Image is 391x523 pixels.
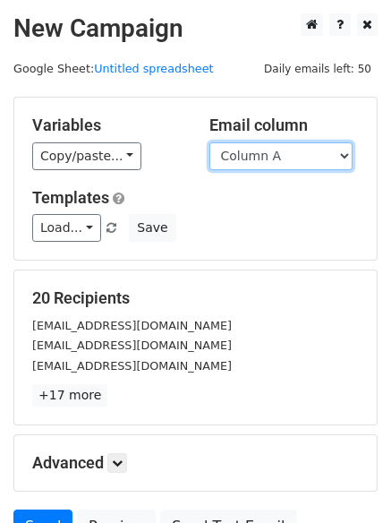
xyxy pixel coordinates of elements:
h5: Email column [209,116,360,135]
h5: Advanced [32,453,359,473]
h5: 20 Recipients [32,288,359,308]
h2: New Campaign [13,13,378,44]
small: [EMAIL_ADDRESS][DOMAIN_NAME] [32,319,232,332]
button: Save [129,214,175,242]
span: Daily emails left: 50 [258,59,378,79]
a: Untitled spreadsheet [94,62,213,75]
a: Templates [32,188,109,207]
a: Copy/paste... [32,142,141,170]
small: Google Sheet: [13,62,214,75]
a: Daily emails left: 50 [258,62,378,75]
a: +17 more [32,384,107,407]
a: Load... [32,214,101,242]
small: [EMAIL_ADDRESS][DOMAIN_NAME] [32,339,232,352]
small: [EMAIL_ADDRESS][DOMAIN_NAME] [32,359,232,373]
h5: Variables [32,116,183,135]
